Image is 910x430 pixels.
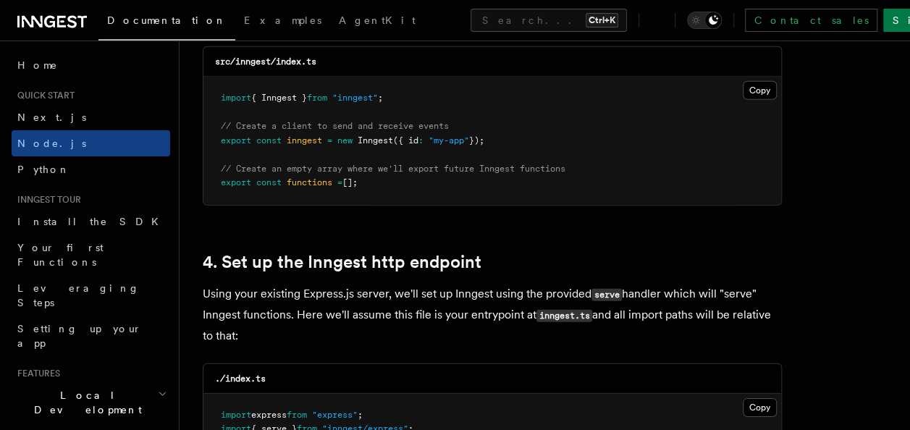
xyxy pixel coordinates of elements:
a: Next.js [12,104,170,130]
span: Setting up your app [17,323,142,349]
span: : [418,135,424,146]
button: Search...Ctrl+K [471,9,627,32]
span: import [221,93,251,103]
span: Examples [244,14,321,26]
a: Home [12,52,170,78]
button: Copy [743,398,777,417]
span: "inngest" [332,93,378,103]
span: Documentation [107,14,227,26]
span: "express" [312,410,358,420]
span: export [221,177,251,187]
span: from [307,93,327,103]
a: Your first Functions [12,235,170,275]
code: src/inngest/index.ts [215,56,316,67]
span: Next.js [17,111,86,123]
span: // Create a client to send and receive events [221,121,449,131]
a: Setting up your app [12,316,170,356]
span: = [327,135,332,146]
span: }); [469,135,484,146]
span: express [251,410,287,420]
a: Contact sales [745,9,877,32]
span: const [256,135,282,146]
span: Inngest [358,135,393,146]
span: { Inngest } [251,93,307,103]
span: const [256,177,282,187]
span: Install the SDK [17,216,167,227]
button: Toggle dark mode [687,12,722,29]
a: Python [12,156,170,182]
a: Install the SDK [12,208,170,235]
span: Node.js [17,138,86,149]
span: "my-app" [429,135,469,146]
span: import [221,410,251,420]
span: Home [17,58,58,72]
span: = [337,177,342,187]
p: Using your existing Express.js server, we'll set up Inngest using the provided handler which will... [203,284,782,346]
a: AgentKit [330,4,424,39]
code: inngest.ts [536,310,592,322]
code: ./index.ts [215,374,266,384]
span: ({ id [393,135,418,146]
a: 4. Set up the Inngest http endpoint [203,252,481,272]
span: Features [12,368,60,379]
span: ; [378,93,383,103]
span: Local Development [12,388,158,417]
span: ; [358,410,363,420]
span: from [287,410,307,420]
code: serve [591,289,622,301]
button: Copy [743,81,777,100]
span: AgentKit [339,14,416,26]
a: Examples [235,4,330,39]
span: functions [287,177,332,187]
a: Leveraging Steps [12,275,170,316]
button: Local Development [12,382,170,423]
span: // Create an empty array where we'll export future Inngest functions [221,164,565,174]
span: Inngest tour [12,194,81,206]
span: export [221,135,251,146]
span: []; [342,177,358,187]
kbd: Ctrl+K [586,13,618,28]
span: new [337,135,353,146]
span: Python [17,164,70,175]
a: Documentation [98,4,235,41]
span: inngest [287,135,322,146]
span: Your first Functions [17,242,104,268]
a: Node.js [12,130,170,156]
span: Leveraging Steps [17,282,140,308]
span: Quick start [12,90,75,101]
